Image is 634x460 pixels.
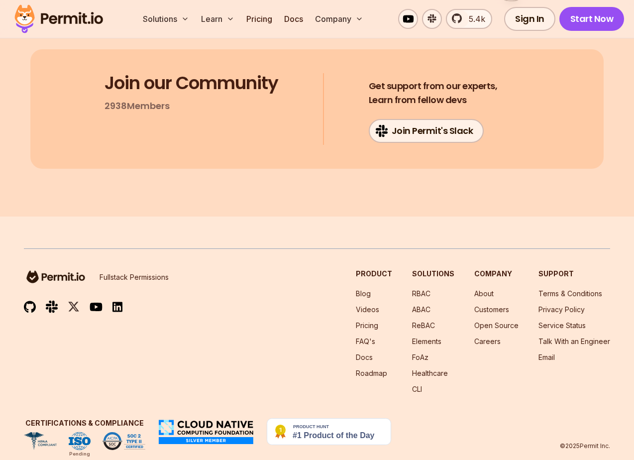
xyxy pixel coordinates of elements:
p: 2938 Members [105,99,170,113]
h3: Solutions [412,269,454,279]
img: Permit logo [10,2,107,36]
button: Learn [197,9,238,29]
a: Healthcare [412,369,448,377]
a: CLI [412,385,422,393]
a: Sign In [504,7,555,31]
a: Open Source [474,321,519,330]
a: Docs [280,9,307,29]
a: Customers [474,305,509,314]
img: slack [46,300,58,313]
a: Join Permit's Slack [369,119,484,143]
img: HIPAA [24,432,57,450]
img: ISO [69,432,91,450]
h3: Join our Community [105,73,278,93]
a: Terms & Conditions [538,289,602,298]
h4: Learn from fellow devs [369,79,498,107]
a: ReBAC [412,321,435,330]
button: Solutions [139,9,193,29]
a: ABAC [412,305,430,314]
a: Email [538,353,555,361]
a: FoAz [412,353,428,361]
a: About [474,289,494,298]
a: FAQ's [356,337,375,345]
a: Docs [356,353,373,361]
a: Careers [474,337,501,345]
a: Roadmap [356,369,387,377]
img: twitter [68,301,80,313]
h3: Product [356,269,392,279]
h3: Support [538,269,610,279]
p: Fullstack Permissions [100,272,169,282]
a: Blog [356,289,371,298]
a: Service Status [538,321,586,330]
a: Videos [356,305,379,314]
button: Company [311,9,367,29]
a: Privacy Policy [538,305,585,314]
a: Talk With an Engineer [538,337,610,345]
h3: Certifications & Compliance [24,418,145,428]
a: Elements [412,337,441,345]
img: Permit.io - Never build permissions again | Product Hunt [267,418,391,445]
div: Pending [69,450,90,458]
a: Pricing [242,9,276,29]
img: linkedin [112,301,122,313]
a: Start Now [559,7,625,31]
img: logo [24,269,88,285]
img: youtube [90,301,103,313]
a: Pricing [356,321,378,330]
a: RBAC [412,289,430,298]
h3: Company [474,269,519,279]
a: 5.4k [446,9,492,29]
span: 5.4k [463,13,485,25]
p: © 2025 Permit Inc. [560,442,610,450]
img: github [24,301,36,313]
span: Get support from our experts, [369,79,498,93]
img: SOC [103,432,145,450]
